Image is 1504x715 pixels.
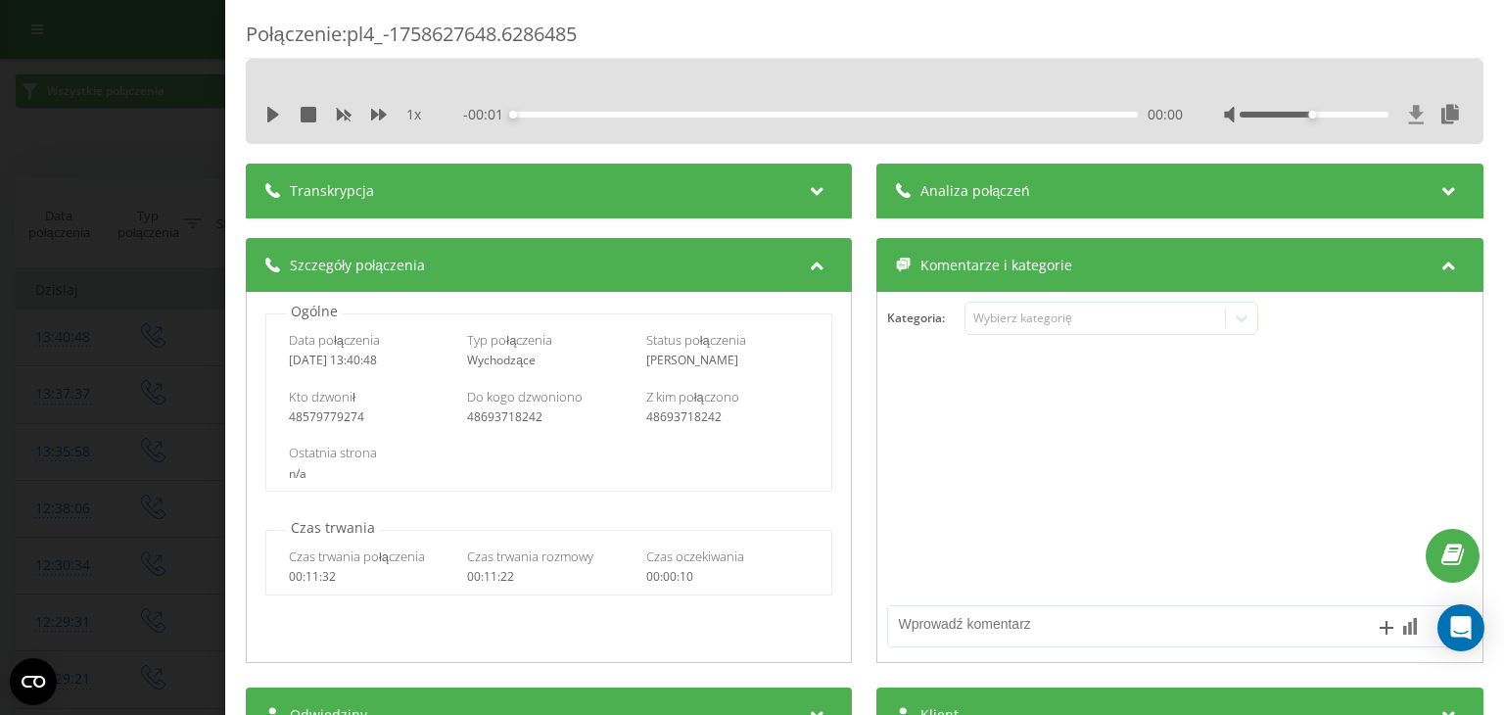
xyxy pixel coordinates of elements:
[289,444,377,461] span: Ostatnia strona
[468,410,632,424] div: 48693718242
[289,354,452,367] div: [DATE] 13:40:48
[468,331,553,349] span: Typ połączenia
[646,410,810,424] div: 48693718242
[464,105,514,124] span: - 00:01
[10,658,57,705] button: Open CMP widget
[406,105,421,124] span: 1 x
[921,256,1073,275] span: Komentarze i kategorie
[646,570,810,584] div: 00:00:10
[646,388,739,405] span: Z kim połączono
[289,388,355,405] span: Kto dzwonił
[468,548,594,565] span: Czas trwania rozmowy
[973,310,1218,326] div: Wybierz kategorię
[646,331,746,349] span: Status połączenia
[468,570,632,584] div: 00:11:22
[290,181,374,201] span: Transkrypcja
[1309,111,1317,119] div: Accessibility label
[510,111,518,119] div: Accessibility label
[646,548,744,565] span: Czas oczekiwania
[289,467,809,481] div: n/a
[888,311,965,325] h4: Kategoria :
[246,21,1483,59] div: Połączenie : pl4_-1758627648.6286485
[1148,105,1183,124] span: 00:00
[646,352,738,368] span: [PERSON_NAME]
[286,302,343,321] p: Ogólne
[286,518,380,538] p: Czas trwania
[289,570,452,584] div: 00:11:32
[468,388,584,405] span: Do kogo dzwoniono
[289,548,425,565] span: Czas trwania połączenia
[290,256,425,275] span: Szczegóły połączenia
[921,181,1031,201] span: Analiza połączeń
[289,410,452,424] div: 48579779274
[468,352,537,368] span: Wychodzące
[1437,604,1484,651] div: Open Intercom Messenger
[289,331,380,349] span: Data połączenia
